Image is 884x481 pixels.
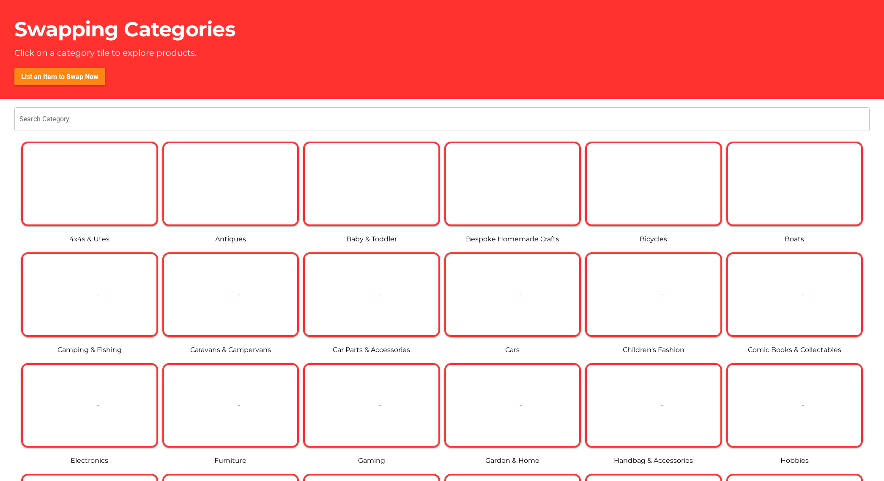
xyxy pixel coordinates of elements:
a: Children's Fashion [623,346,684,354]
a: Cars [505,346,520,354]
span: List an Item to Swap Now [21,73,99,81]
input: Search Category [19,107,865,131]
a: Bespoke Homemade Crafts [466,235,559,243]
a: Electronics [71,456,108,465]
p: Click on a category tile to explore products. [14,48,197,58]
a: Comic Books & Collectables [748,346,841,354]
button: List an Item to Swap Now [14,68,105,85]
a: 4x4s & Utes [69,235,109,243]
a: Antiques [215,235,246,243]
a: Caravans & Campervans [190,346,271,354]
a: Gaming [358,456,385,465]
a: Bicycles [640,235,667,243]
a: Handbag & Accessories [614,456,693,465]
a: Car Parts & Accessories [333,346,410,354]
h1: Swapping Categories [14,17,268,42]
a: Garden & Home [485,456,539,465]
a: Boats [785,235,804,243]
a: Baby & Toddler [346,235,397,243]
a: Furniture [214,456,246,465]
a: Hobbies [780,456,809,465]
a: Camping & Fishing [57,346,122,354]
